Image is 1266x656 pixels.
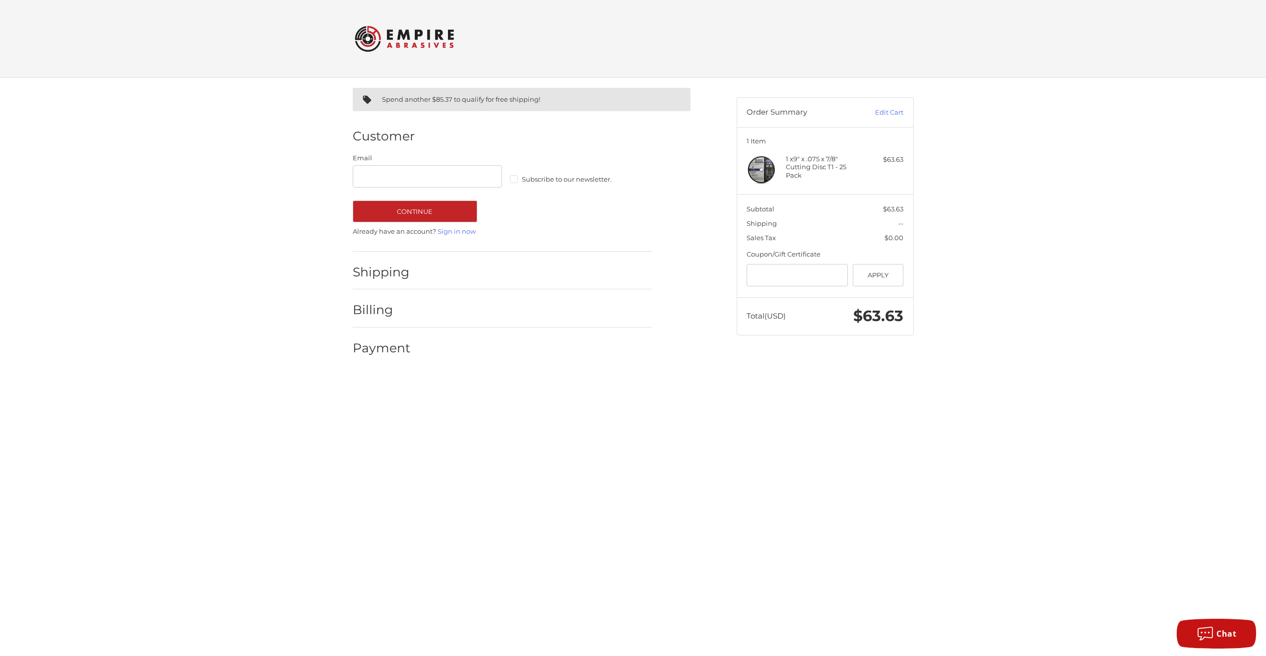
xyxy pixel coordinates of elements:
[382,95,540,103] span: Spend another $85.37 to qualify for free shipping!
[853,307,903,325] span: $63.63
[353,302,411,318] h2: Billing
[853,264,904,286] button: Apply
[353,340,411,356] h2: Payment
[883,205,903,213] span: $63.63
[898,219,903,227] span: --
[1177,619,1256,649] button: Chat
[353,129,415,144] h2: Customer
[353,227,652,237] p: Already have an account?
[885,234,903,242] span: $0.00
[353,153,503,163] label: Email
[355,19,454,58] img: Empire Abrasives
[864,155,903,165] div: $63.63
[786,155,862,179] h4: 1 x 9" x .075 x 7/8" Cutting Disc T1 - 25 Pack
[747,311,786,321] span: Total (USD)
[1216,628,1236,639] span: Chat
[853,108,903,118] a: Edit Cart
[747,234,776,242] span: Sales Tax
[747,205,774,213] span: Subtotal
[438,227,476,235] a: Sign in now
[353,200,477,222] button: Continue
[747,108,853,118] h3: Order Summary
[522,175,612,183] span: Subscribe to our newsletter.
[747,264,848,286] input: Gift Certificate or Coupon Code
[747,137,903,145] h3: 1 Item
[353,264,411,280] h2: Shipping
[747,219,777,227] span: Shipping
[747,250,903,260] div: Coupon/Gift Certificate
